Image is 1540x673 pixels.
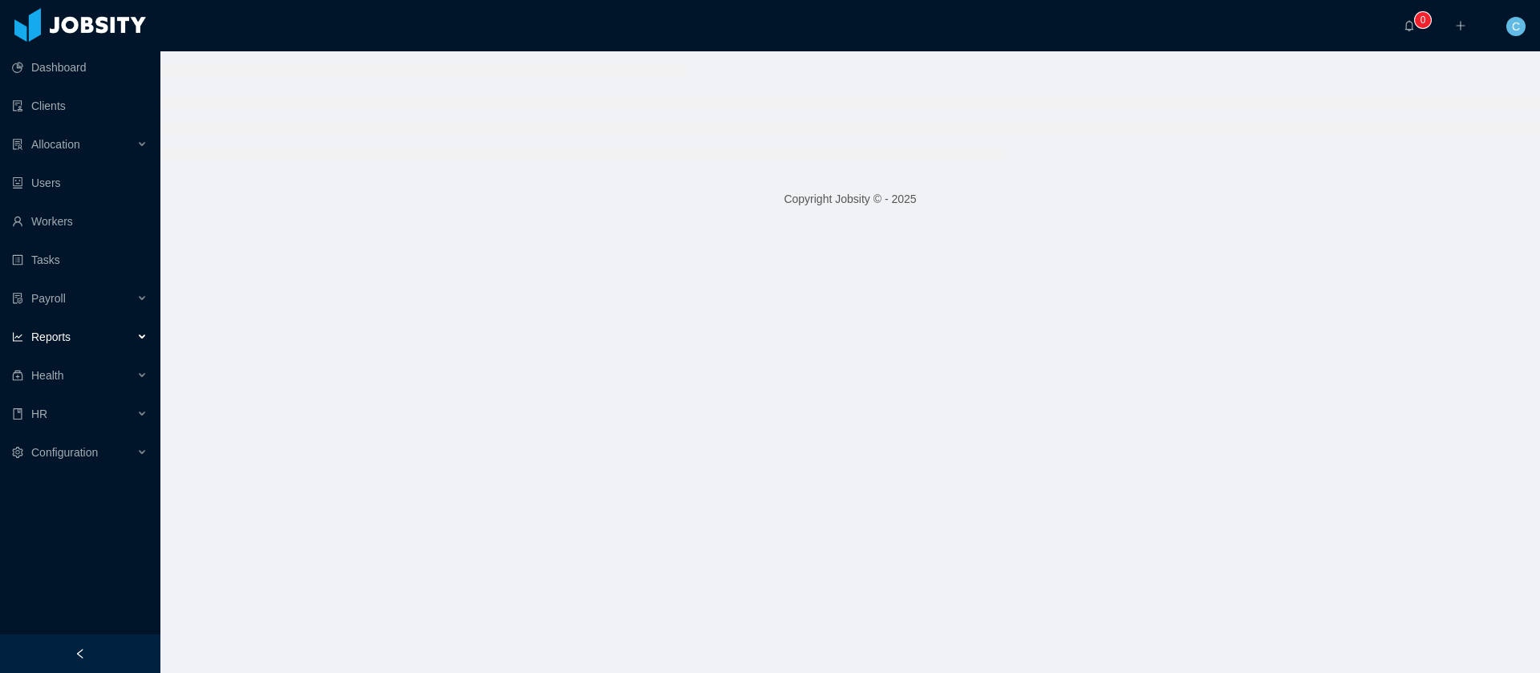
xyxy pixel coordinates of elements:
[31,330,71,343] span: Reports
[160,172,1540,227] footer: Copyright Jobsity © - 2025
[12,293,23,304] i: icon: file-protect
[1455,20,1466,31] i: icon: plus
[12,447,23,458] i: icon: setting
[31,407,47,420] span: HR
[12,167,148,199] a: icon: robotUsers
[1415,12,1431,28] sup: 0
[12,139,23,150] i: icon: solution
[12,370,23,381] i: icon: medicine-box
[12,90,148,122] a: icon: auditClients
[1404,20,1415,31] i: icon: bell
[31,446,98,459] span: Configuration
[12,51,148,83] a: icon: pie-chartDashboard
[1512,17,1520,36] span: C
[12,331,23,343] i: icon: line-chart
[31,138,80,151] span: Allocation
[31,292,66,305] span: Payroll
[12,244,148,276] a: icon: profileTasks
[12,408,23,420] i: icon: book
[31,369,63,382] span: Health
[12,205,148,237] a: icon: userWorkers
